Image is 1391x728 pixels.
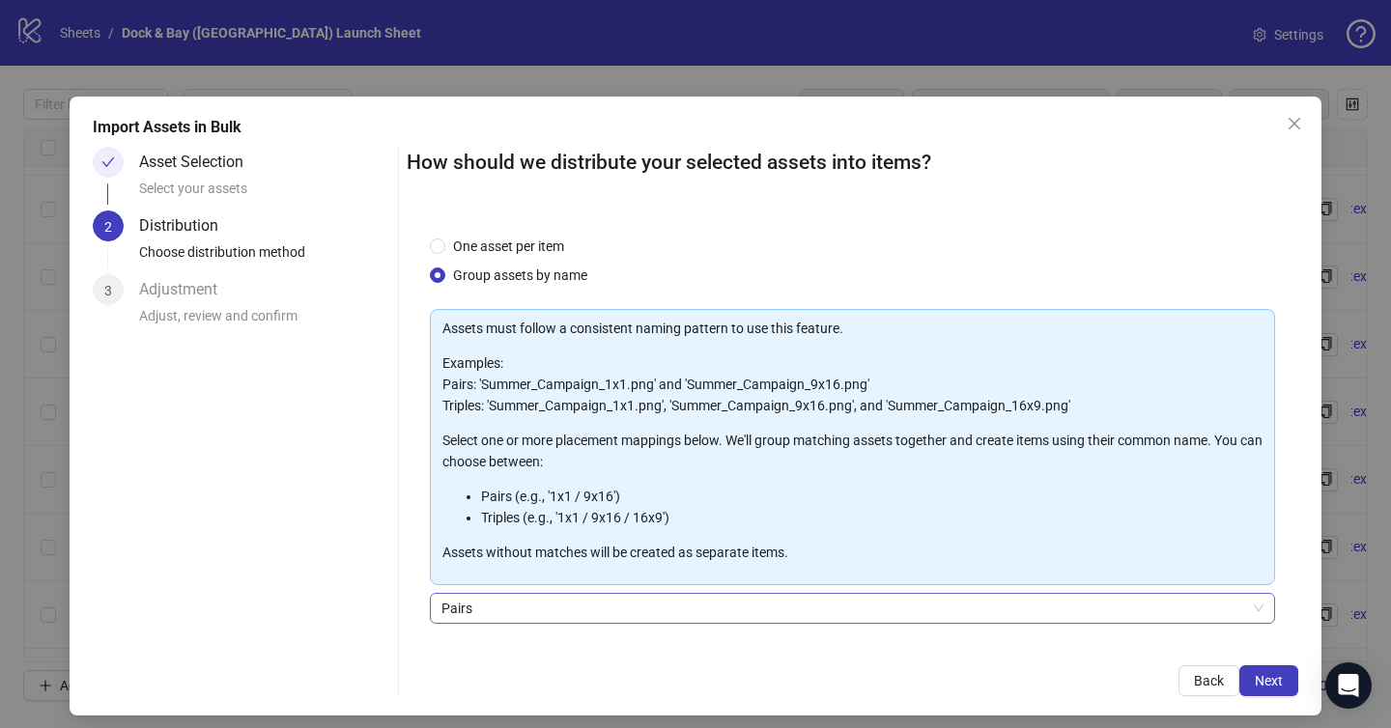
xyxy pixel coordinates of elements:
p: Assets without matches will be created as separate items. [442,542,1263,563]
div: Asset Selection [139,147,259,178]
span: 2 [104,219,112,235]
span: Group assets by name [445,265,595,286]
span: 3 [104,283,112,298]
span: close [1287,116,1302,131]
li: Pairs (e.g., '1x1 / 9x16') [481,486,1263,507]
button: Next [1239,665,1298,696]
li: Triples (e.g., '1x1 / 9x16 / 16x9') [481,507,1263,528]
div: Import Assets in Bulk [93,116,1298,139]
span: One asset per item [445,236,572,257]
span: Pairs [441,594,1263,623]
button: Close [1279,108,1310,139]
p: Select one or more placement mappings below. We'll group matching assets together and create item... [442,430,1263,472]
p: Assets must follow a consistent naming pattern to use this feature. [442,318,1263,339]
div: Select your assets [139,178,390,210]
span: Next [1255,673,1283,688]
div: Open Intercom Messenger [1325,662,1372,709]
div: Adjust, review and confirm [139,305,390,338]
button: Back [1178,665,1239,696]
div: Distribution [139,210,234,241]
div: Choose distribution method [139,241,390,274]
span: Back [1194,673,1224,688]
div: Adjustment [139,274,233,305]
h2: How should we distribute your selected assets into items? [407,147,1298,179]
span: check [101,155,115,169]
p: Examples: Pairs: 'Summer_Campaign_1x1.png' and 'Summer_Campaign_9x16.png' Triples: 'Summer_Campai... [442,352,1263,416]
